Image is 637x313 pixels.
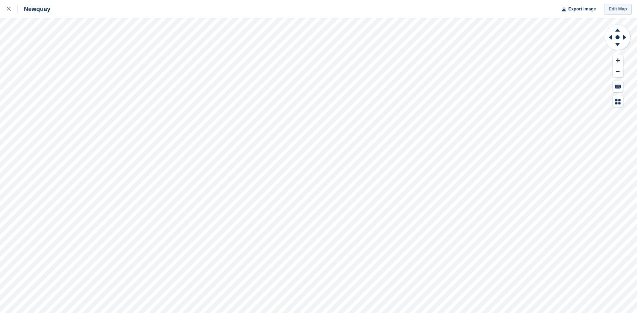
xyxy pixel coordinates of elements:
button: Zoom In [613,55,623,66]
button: Keyboard Shortcuts [613,81,623,92]
button: Zoom Out [613,66,623,77]
div: Newquay [18,5,50,13]
button: Export Image [558,4,596,15]
a: Edit Map [604,4,632,15]
button: Map Legend [613,96,623,107]
span: Export Image [568,6,596,12]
